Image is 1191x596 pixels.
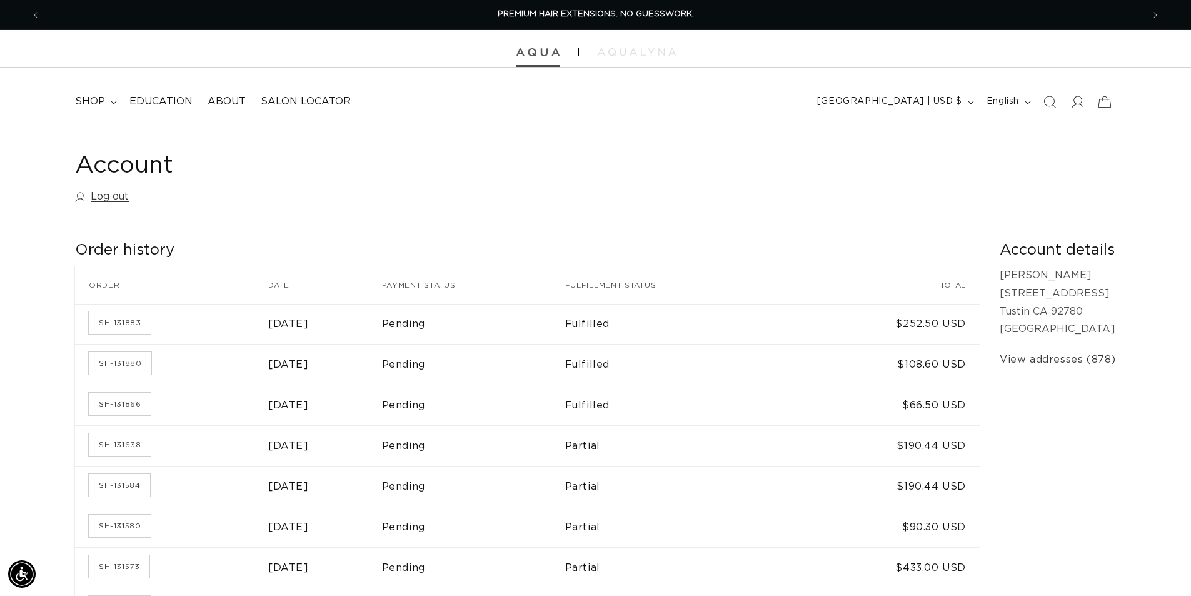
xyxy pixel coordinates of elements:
[268,266,382,304] th: Date
[89,352,151,375] a: Order number SH-131880
[122,88,200,116] a: Education
[598,48,676,56] img: aqualyna.com
[382,304,565,345] td: Pending
[565,425,785,466] td: Partial
[382,425,565,466] td: Pending
[75,266,268,304] th: Order
[785,385,980,425] td: $66.50 USD
[785,425,980,466] td: $190.44 USD
[268,360,309,370] time: [DATE]
[129,95,193,108] span: Education
[987,95,1019,108] span: English
[200,88,253,116] a: About
[382,344,565,385] td: Pending
[75,188,129,206] a: Log out
[516,48,560,57] img: Aqua Hair Extensions
[89,474,150,497] a: Order number SH-131584
[817,95,962,108] span: [GEOGRAPHIC_DATA] | USD $
[382,466,565,507] td: Pending
[785,304,980,345] td: $252.50 USD
[1000,266,1116,338] p: [PERSON_NAME] [STREET_ADDRESS] Tustin CA 92780 [GEOGRAPHIC_DATA]
[268,522,309,532] time: [DATE]
[785,344,980,385] td: $108.60 USD
[1000,351,1116,369] a: View addresses (878)
[565,266,785,304] th: Fulfillment status
[75,241,980,260] h2: Order history
[89,393,151,415] a: Order number SH-131866
[382,507,565,547] td: Pending
[89,311,151,334] a: Order number SH-131883
[75,95,105,108] span: shop
[498,10,694,18] span: PREMIUM HAIR EXTENSIONS. NO GUESSWORK.
[565,304,785,345] td: Fulfilled
[810,90,979,114] button: [GEOGRAPHIC_DATA] | USD $
[75,151,1116,181] h1: Account
[565,466,785,507] td: Partial
[268,400,309,410] time: [DATE]
[208,95,246,108] span: About
[89,433,151,456] a: Order number SH-131638
[268,482,309,492] time: [DATE]
[785,507,980,547] td: $90.30 USD
[785,466,980,507] td: $190.44 USD
[8,560,36,588] div: Accessibility Menu
[565,547,785,588] td: Partial
[565,385,785,425] td: Fulfilled
[785,266,980,304] th: Total
[22,3,49,27] button: Previous announcement
[382,547,565,588] td: Pending
[382,385,565,425] td: Pending
[89,555,149,578] a: Order number SH-131573
[68,88,122,116] summary: shop
[382,266,565,304] th: Payment status
[1128,536,1191,596] iframe: Chat Widget
[268,563,309,573] time: [DATE]
[253,88,358,116] a: Salon Locator
[268,319,309,329] time: [DATE]
[89,515,151,537] a: Order number SH-131580
[1000,241,1116,260] h2: Account details
[261,95,351,108] span: Salon Locator
[565,507,785,547] td: Partial
[565,344,785,385] td: Fulfilled
[785,547,980,588] td: $433.00 USD
[1142,3,1169,27] button: Next announcement
[268,441,309,451] time: [DATE]
[979,90,1036,114] button: English
[1036,88,1063,116] summary: Search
